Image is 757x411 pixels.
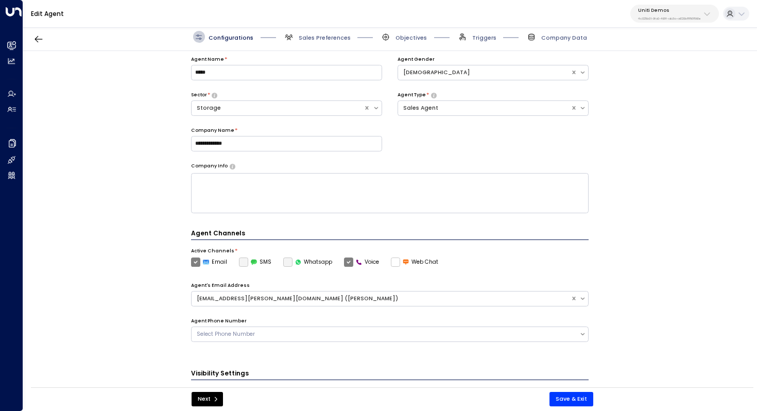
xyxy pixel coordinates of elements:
[192,392,223,406] button: Next
[239,258,272,267] label: SMS
[191,163,228,170] label: Company Info
[191,127,234,134] label: Company Name
[209,34,253,42] span: Configurations
[212,93,217,98] button: Select whether your copilot will handle inquiries directly from leads or from brokers representin...
[197,330,574,338] div: Select Phone Number
[472,34,496,42] span: Triggers
[549,392,593,406] button: Save & Exit
[191,282,250,289] label: Agent's Email Address
[541,34,587,42] span: Company Data
[398,56,435,63] label: Agent Gender
[31,9,64,18] a: Edit Agent
[191,56,224,63] label: Agent Name
[431,93,437,98] button: Select whether your copilot will handle inquiries directly from leads or from brokers representin...
[197,295,565,303] div: [EMAIL_ADDRESS][PERSON_NAME][DOMAIN_NAME] ([PERSON_NAME])
[191,248,234,255] label: Active Channels
[395,34,427,42] span: Objectives
[191,369,589,380] h3: Visibility Settings
[197,104,359,112] div: Storage
[283,258,333,267] label: Whatsapp
[403,68,565,77] div: [DEMOGRAPHIC_DATA]
[630,5,719,23] button: Uniti Demos4c025b01-9fa0-46ff-ab3a-a620b886896e
[299,34,351,42] span: Sales Preferences
[230,164,235,169] button: Provide a brief overview of your company, including your industry, products or services, and any ...
[283,258,333,267] div: To activate this channel, please go to the Integrations page
[191,229,589,240] h4: Agent Channels
[398,92,426,99] label: Agent Type
[391,258,439,267] label: Web Chat
[239,258,272,267] div: To activate this channel, please go to the Integrations page
[191,92,207,99] label: Sector
[191,318,247,325] label: Agent Phone Number
[638,16,701,21] p: 4c025b01-9fa0-46ff-ab3a-a620b886896e
[638,7,701,13] p: Uniti Demos
[344,258,380,267] label: Voice
[191,258,228,267] label: Email
[403,104,565,112] div: Sales Agent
